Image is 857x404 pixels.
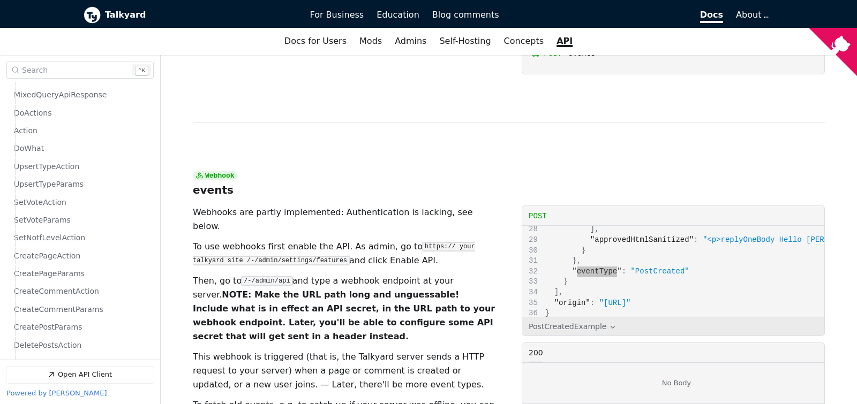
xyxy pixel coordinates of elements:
a: DoActions [14,105,149,121]
a: UpsertTypeAction [14,158,149,175]
a: Docs [506,6,730,24]
a: CreateCommentAction [14,284,149,300]
span: Education [377,10,419,20]
span: "[URL]" [599,299,631,307]
a: CreatePageParams [14,265,149,282]
span: Search [22,66,48,74]
div: Webhook [193,171,238,180]
span: DeletePostsParams [14,358,86,368]
a: CreatePageAction [14,248,149,264]
p: This webhook is triggered (that is, the Talkyard server sends a HTTP request to your server) when... [193,350,496,392]
span: 200 [529,348,543,357]
a: API [550,32,579,50]
a: DeletePostsAction [14,337,149,354]
span: UpsertTypeParams [14,179,84,189]
a: DoWhat [14,141,149,157]
span: CreatePageParams [14,269,85,279]
span: SetVoteAction [14,197,66,208]
span: "PostCreated" [630,267,689,276]
a: Mods [353,32,388,50]
div: PostCreatedExample [529,322,606,331]
a: Powered by [PERSON_NAME] [6,390,107,398]
code: /-/admin/api [242,277,292,285]
p: To use webhooks first enable the API. As admin, go to and click Enable API. [193,240,496,268]
span: post [529,212,547,220]
span: ] [590,225,595,233]
b: : Make the URL path long and unguessable! Include what is in effect an API secret, in the URL pat... [193,289,495,341]
span: DoActions [14,108,52,118]
span: For Business [310,10,364,20]
span: ⌃ [138,68,142,74]
span: } [545,309,550,317]
a: Talkyard logoTalkyard [84,6,295,24]
a: CreatePostParams [14,319,149,336]
p: Then, go to and type a webhook endpoint at your server. [193,274,496,344]
span: SetNotfLevelAction [14,233,85,243]
span: DoWhat [14,144,44,154]
span: ] [554,288,559,296]
span: , [595,225,599,233]
a: For Business [304,6,371,24]
a: CreateCommentParams [14,301,149,318]
span: } [563,277,567,286]
p: Webhooks are partly implemented: Authentication is lacking, see below. [193,205,496,233]
span: UpsertTypeAction [14,162,79,172]
span: Docs [700,10,723,23]
span: CreatePageAction [14,251,80,261]
code: https:// your talkyard site /-/admin/settings/features [193,242,475,265]
h3: events [193,184,234,196]
a: UpsertTypeParams [14,176,149,193]
a: Admins [388,32,433,50]
span: , [559,288,563,296]
span: "origin" [554,299,590,307]
a: Docs for Users [278,32,353,50]
button: PostCreatedExample [525,321,619,332]
img: Talkyard logo [84,6,101,24]
a: About [736,10,767,20]
span: } [581,246,585,255]
span: Action [14,126,37,136]
b: NOTE [193,289,495,341]
a: SetVoteAction [14,194,149,211]
span: CreateCommentAction [14,287,99,297]
span: CreatePostParams [14,322,82,332]
a: SetVoteParams [14,212,149,228]
a: Blog comments [426,6,506,24]
a: Action [14,123,149,139]
span: Blog comments [432,10,499,20]
div: No Body [529,368,824,398]
span: SetVoteParams [14,215,71,225]
kbd: k [135,66,148,76]
a: Open API Client [6,367,154,383]
a: DeletePostsParams [14,355,149,371]
a: Education [370,6,426,24]
span: CreateCommentParams [14,304,103,315]
a: MixedQueryApiResponse [14,87,149,104]
a: Concepts [498,32,551,50]
span: DeletePostsAction [14,340,81,350]
span: MixedQueryApiResponse [14,90,107,101]
a: SetNotfLevelAction [14,230,149,247]
span: : [622,267,626,276]
span: : [694,235,698,244]
b: Talkyard [105,8,295,22]
span: "eventType" [572,267,621,276]
span: "approvedHtmlSanitized" [590,235,694,244]
span: } [572,256,576,265]
span: : [590,299,595,307]
span: , [577,256,581,265]
a: Self-Hosting [433,32,497,50]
